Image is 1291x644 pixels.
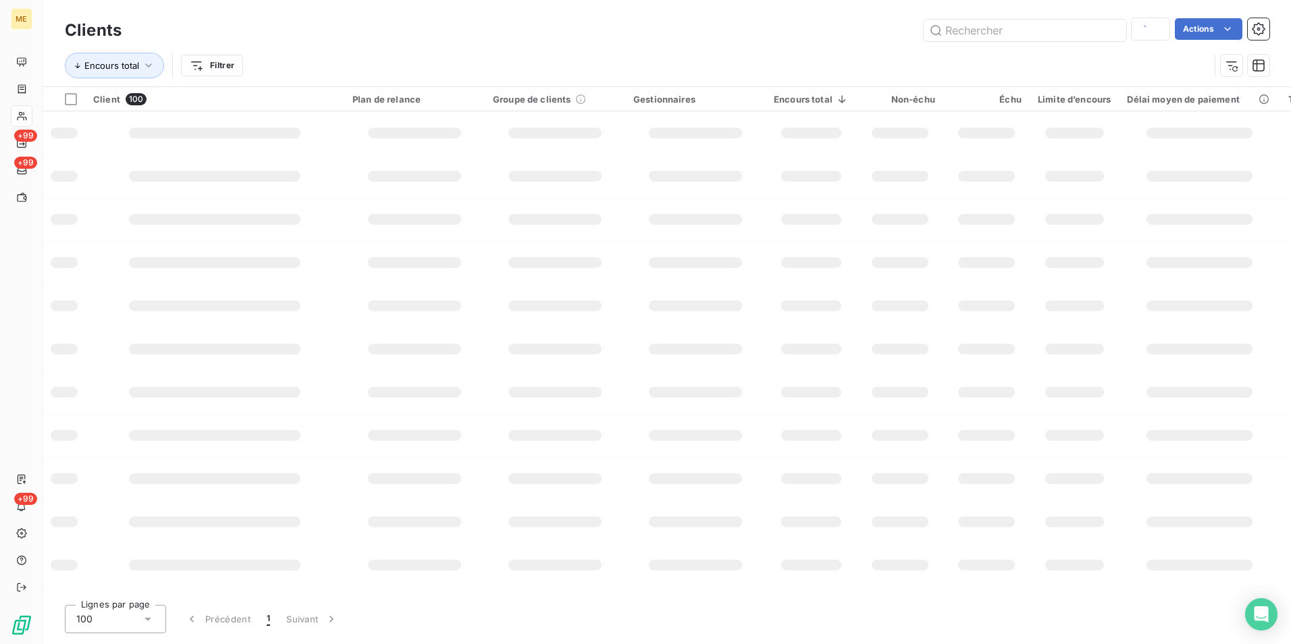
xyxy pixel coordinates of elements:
button: Encours total [65,53,164,78]
button: 1 [259,605,278,633]
span: 1 [267,612,270,626]
div: Gestionnaires [633,94,758,105]
span: +99 [14,157,37,169]
span: +99 [14,493,37,505]
div: Échu [951,94,1022,105]
span: Groupe de clients [493,94,571,105]
span: Encours total [84,60,139,71]
div: Encours total [774,94,849,105]
button: Suivant [278,605,346,633]
h3: Clients [65,18,122,43]
div: Non-échu [865,94,935,105]
img: Logo LeanPay [11,614,32,636]
span: Client [93,94,120,105]
div: ME [11,8,32,30]
span: +99 [14,130,37,142]
div: Limite d’encours [1038,94,1111,105]
div: Open Intercom Messenger [1245,598,1277,630]
div: Plan de relance [352,94,477,105]
input: Rechercher [924,20,1126,41]
span: 100 [126,93,147,105]
button: Filtrer [181,55,243,76]
button: Précédent [177,605,259,633]
button: Actions [1175,18,1242,40]
span: 100 [76,612,93,626]
div: Délai moyen de paiement [1127,94,1271,105]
